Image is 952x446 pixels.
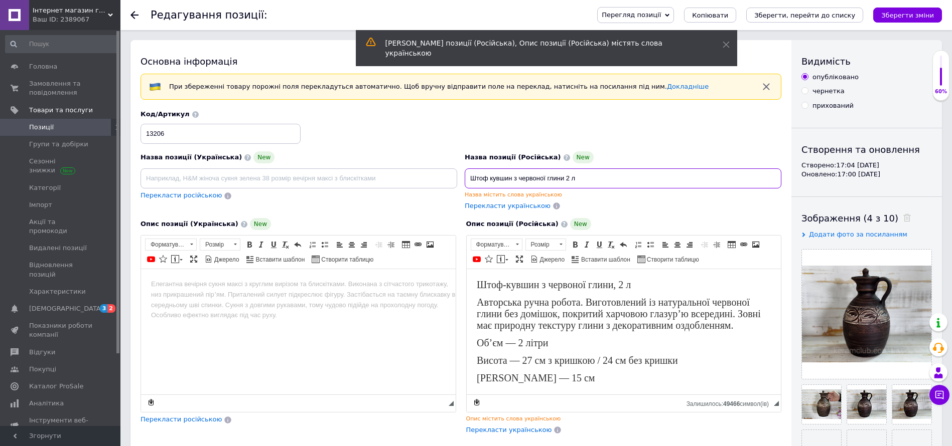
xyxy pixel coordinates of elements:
[146,239,187,250] span: Форматування
[525,239,566,251] a: Розмір
[29,140,88,149] span: Групи та добірки
[29,261,93,279] span: Відновлення позицій
[280,239,291,250] a: Видалити форматування
[245,254,307,265] a: Вставити шаблон
[465,202,551,209] span: Перекласти українською
[636,254,701,265] a: Створити таблицю
[33,15,120,24] div: Ваш ID: 2389067
[10,28,294,62] span: Авторська ручна робота. Виготовлений із натуральної червоної глини без домішок, покритий харчовою...
[465,168,781,188] input: Наприклад, H&M жіноча сукня зелена 38 розмір вечірня максі з блискітками
[29,365,56,374] span: Покупці
[29,348,55,357] span: Відгуки
[801,55,932,68] div: Видимість
[594,239,605,250] a: Підкреслений (Ctrl+U)
[268,239,279,250] a: Підкреслений (Ctrl+U)
[307,239,318,250] a: Вставити/видалити нумерований список
[738,239,749,250] a: Вставити/Редагувати посилання (Ctrl+L)
[29,304,103,313] span: [DEMOGRAPHIC_DATA]
[29,217,93,236] span: Акції та промокоди
[812,87,845,96] div: чернетка
[10,68,82,79] span: Об’єм — 2 літри
[253,151,275,163] span: New
[385,239,396,250] a: Збільшити відступ
[801,161,932,170] div: Створено: 17:04 [DATE]
[203,254,241,265] a: Джерело
[692,12,728,19] span: Копіювати
[413,239,424,250] a: Вставити/Редагувати посилання (Ctrl+L)
[471,397,482,408] a: Зробити резервну копію зараз
[466,415,782,422] div: Опис містить слова українською
[809,231,907,238] span: Додати фото за посиланням
[801,170,932,179] div: Оновлено: 17:00 [DATE]
[149,81,161,93] img: :flag-ua:
[538,256,565,264] span: Джерело
[750,239,761,250] a: Зображення
[141,168,457,188] input: Наприклад, H&M жіноча сукня зелена 38 розмір вечірня максі з блискітками
[467,269,781,394] iframe: Редактор, 40F92DAE-9A8E-45F5-96D1-B1F29B5881F7
[141,191,222,199] span: Перекласти російською
[29,321,93,339] span: Показники роботи компанії
[213,256,239,264] span: Джерело
[723,400,740,407] span: 49466
[254,256,305,264] span: Вставити шаблон
[400,239,412,250] a: Таблиця
[29,200,52,209] span: Імпорт
[146,254,157,265] a: Додати відео з YouTube
[292,239,303,250] a: Повернути (Ctrl+Z)
[319,239,330,250] a: Вставити/видалити маркований список
[29,416,93,434] span: Інструменти веб-майстра та SEO
[33,6,108,15] span: Інтернет магазин глиняного посуду в Україні, купити посуд з червоної глини у Харкові, Києві, Полтаві
[580,256,630,264] span: Вставити шаблон
[442,398,448,407] div: Кiлькiсть символiв
[711,239,722,250] a: Збільшити відступ
[606,239,617,250] a: Видалити форматування
[466,220,559,228] span: Опис позиції (Російська)
[5,35,118,53] input: Пошук
[672,239,683,250] a: По центру
[471,239,522,251] a: Форматування
[256,239,267,250] a: Курсив (Ctrl+I)
[801,143,932,156] div: Створення та оновлення
[141,269,456,394] iframe: Редактор, 31D1D80C-9981-4081-966C-E8A9938BFF03
[130,11,139,19] div: Повернутися назад
[471,239,512,250] span: Форматування
[618,239,629,250] a: Повернути (Ctrl+Z)
[200,239,240,251] a: Розмір
[602,11,661,19] span: Перегляд позиції
[684,8,736,23] button: Копіювати
[10,10,305,180] body: Редактор, 40F92DAE-9A8E-45F5-96D1-B1F29B5881F7
[667,83,709,90] a: Докладніше
[529,254,567,265] a: Джерело
[29,106,93,115] span: Товари та послуги
[726,239,737,250] a: Таблиця
[244,239,255,250] a: Жирний (Ctrl+B)
[141,153,242,161] span: Назва позиції (Українська)
[774,401,779,406] span: Потягніть для зміни розмірів
[465,153,561,161] span: Назва позиції (Російська)
[29,62,57,71] span: Головна
[29,382,83,391] span: Каталог ProSale
[933,88,949,95] div: 60%
[169,83,709,90] span: При збереженні товару порожні поля перекладуться автоматично. Щоб вручну відправити поле на перек...
[483,254,494,265] a: Вставити іконку
[754,12,855,19] i: Зберегти, перейти до списку
[687,398,774,407] div: Кiлькiсть символiв
[471,254,482,265] a: Додати відео з YouTube
[801,212,932,225] div: Зображення (4 з 10)
[699,239,710,250] a: Зменшити відступ
[10,10,164,21] span: Штоф-кувшин з червоної глини, 2 л
[385,38,698,58] div: [PERSON_NAME] позиції (Російська), Опис позиції (Російська) містять слова українською
[170,254,184,265] a: Вставити повідомлення
[29,157,93,175] span: Сезонні знижки
[660,239,671,250] a: По лівому краю
[107,304,115,313] span: 2
[29,79,93,97] span: Замовлення та повідомлення
[812,73,859,82] div: опубліковано
[746,8,863,23] button: Зберегти, перейти до списку
[573,151,594,163] span: New
[141,220,238,228] span: Опис позиції (Українська)
[466,426,552,433] span: Перекласти українською
[570,218,591,230] span: New
[873,8,942,23] button: Зберегти зміни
